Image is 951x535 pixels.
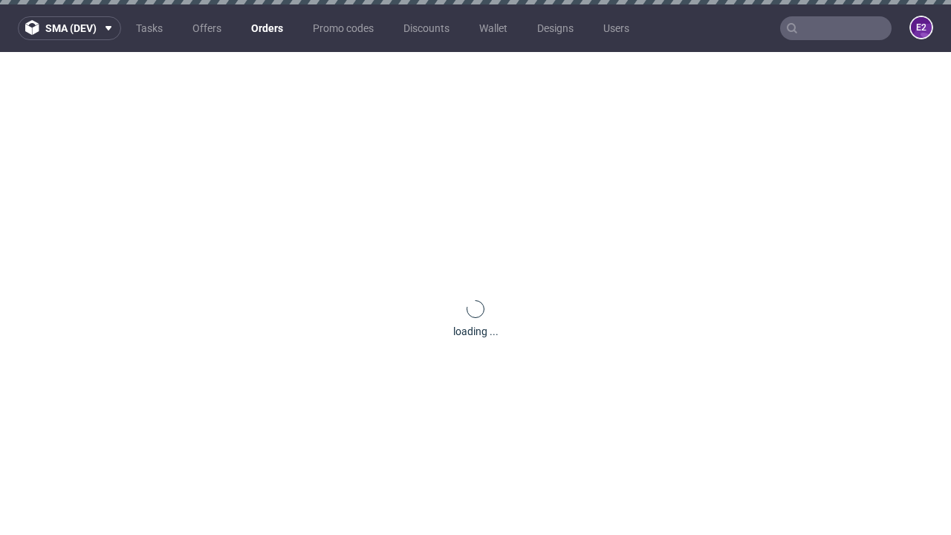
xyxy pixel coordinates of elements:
figcaption: e2 [911,17,932,38]
a: Designs [528,16,582,40]
a: Users [594,16,638,40]
div: loading ... [453,324,499,339]
a: Offers [184,16,230,40]
a: Wallet [470,16,516,40]
span: sma (dev) [45,23,97,33]
button: sma (dev) [18,16,121,40]
a: Orders [242,16,292,40]
a: Discounts [395,16,458,40]
a: Promo codes [304,16,383,40]
a: Tasks [127,16,172,40]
